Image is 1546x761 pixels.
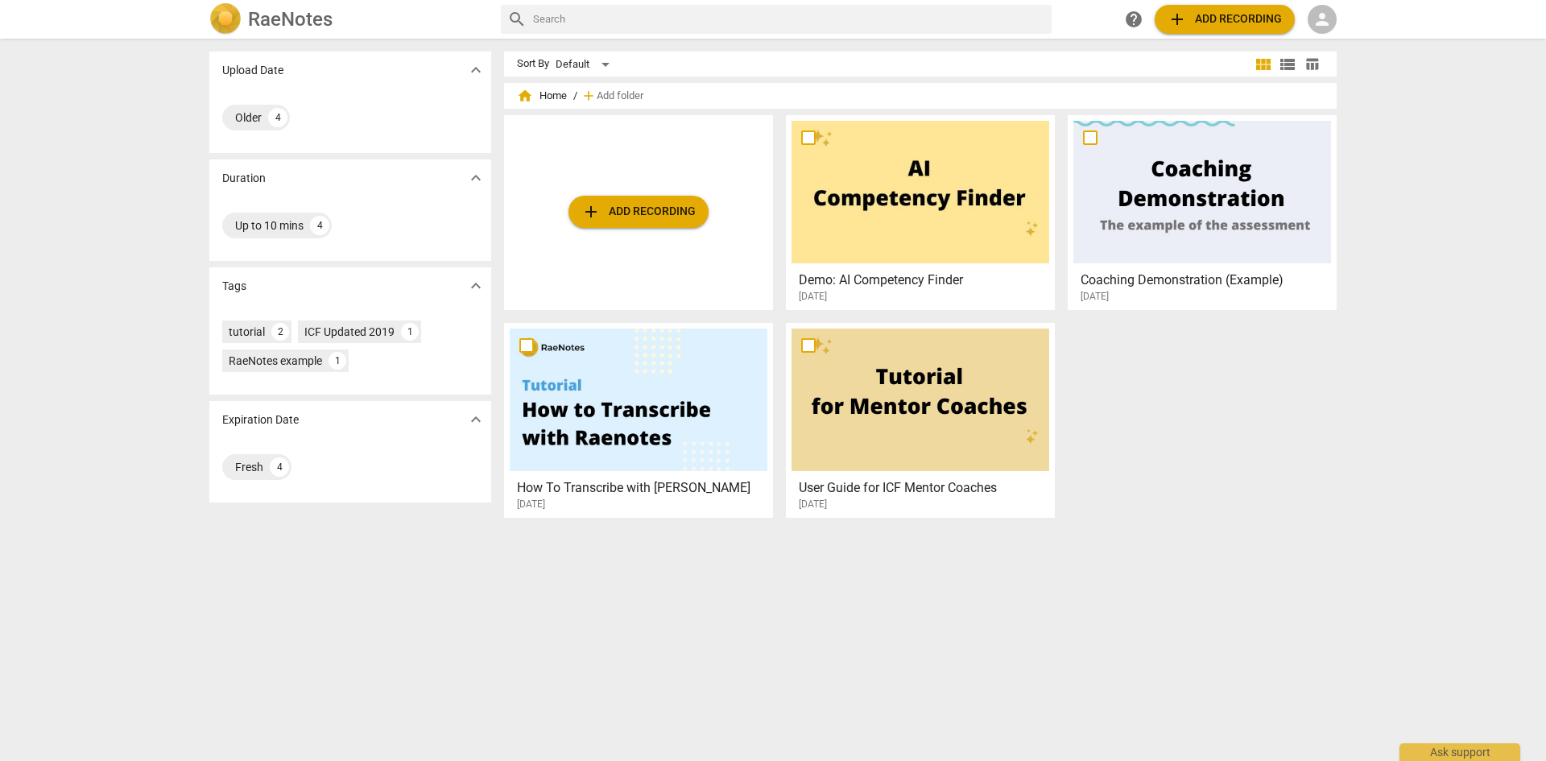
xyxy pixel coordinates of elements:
span: search [507,10,527,29]
span: expand_more [466,168,486,188]
a: Demo: AI Competency Finder[DATE] [792,121,1049,303]
span: / [573,90,577,102]
div: 4 [310,216,329,235]
button: Show more [464,166,488,190]
span: add [581,202,601,221]
p: Expiration Date [222,412,299,428]
button: Show more [464,274,488,298]
div: 4 [270,457,289,477]
div: 1 [401,323,419,341]
span: view_module [1254,55,1273,74]
button: List view [1275,52,1300,77]
div: Ask support [1399,743,1520,761]
div: ICF Updated 2019 [304,324,395,340]
h2: RaeNotes [248,8,333,31]
span: person [1312,10,1332,29]
a: User Guide for ICF Mentor Coaches[DATE] [792,329,1049,511]
a: Coaching Demonstration (Example)[DATE] [1073,121,1331,303]
span: [DATE] [517,498,545,511]
div: Older [235,110,262,126]
button: Table view [1300,52,1324,77]
span: [DATE] [1081,290,1109,304]
button: Upload [1155,5,1295,34]
button: Upload [568,196,709,228]
h3: Demo: AI Competency Finder [799,271,1051,290]
span: home [517,88,533,104]
span: view_list [1278,55,1297,74]
span: Home [517,88,567,104]
div: tutorial [229,324,265,340]
div: 2 [271,323,289,341]
span: Add recording [581,202,696,221]
button: Tile view [1251,52,1275,77]
a: How To Transcribe with [PERSON_NAME][DATE] [510,329,767,511]
div: Sort By [517,58,549,70]
input: Search [533,6,1045,32]
span: [DATE] [799,498,827,511]
span: expand_more [466,410,486,429]
button: Show more [464,407,488,432]
span: add [1168,10,1187,29]
h3: User Guide for ICF Mentor Coaches [799,478,1051,498]
div: RaeNotes example [229,353,322,369]
img: Logo [209,3,242,35]
div: Fresh [235,459,263,475]
h3: How To Transcribe with RaeNotes [517,478,769,498]
span: [DATE] [799,290,827,304]
div: Default [556,52,615,77]
div: 4 [268,108,287,127]
div: 1 [329,352,346,370]
span: expand_more [466,60,486,80]
span: help [1124,10,1143,29]
span: expand_more [466,276,486,296]
span: table_chart [1304,56,1320,72]
p: Duration [222,170,266,187]
span: add [581,88,597,104]
button: Show more [464,58,488,82]
p: Tags [222,278,246,295]
span: Add recording [1168,10,1282,29]
h3: Coaching Demonstration (Example) [1081,271,1333,290]
span: Add folder [597,90,643,102]
p: Upload Date [222,62,283,79]
div: Up to 10 mins [235,217,304,234]
a: LogoRaeNotes [209,3,488,35]
a: Help [1119,5,1148,34]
